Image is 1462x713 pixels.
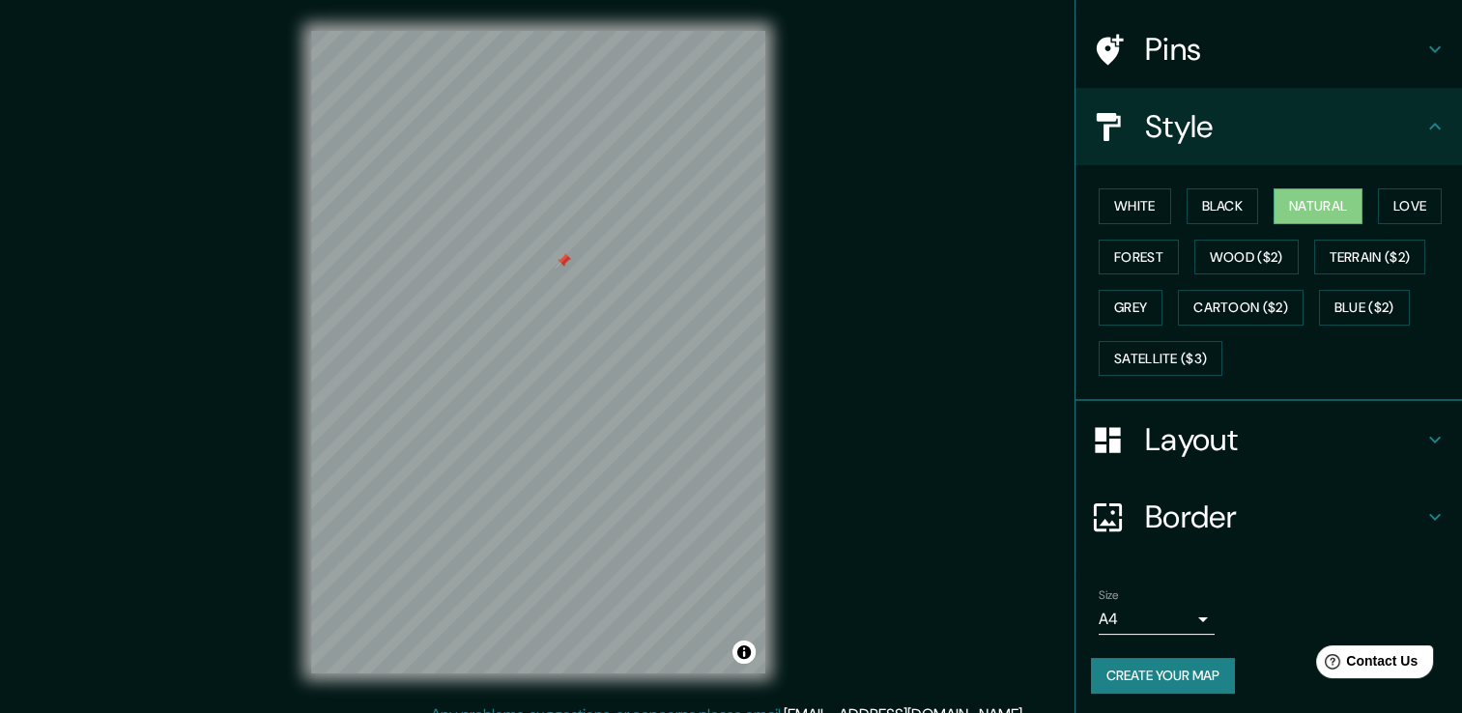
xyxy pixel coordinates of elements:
[1314,240,1426,275] button: Terrain ($2)
[1075,11,1462,88] div: Pins
[1075,88,1462,165] div: Style
[1194,240,1299,275] button: Wood ($2)
[1290,638,1441,692] iframe: Help widget launcher
[1099,188,1171,224] button: White
[1378,188,1442,224] button: Love
[1099,290,1162,326] button: Grey
[1187,188,1259,224] button: Black
[1075,478,1462,556] div: Border
[1145,420,1423,459] h4: Layout
[1274,188,1362,224] button: Natural
[1145,107,1423,146] h4: Style
[1319,290,1410,326] button: Blue ($2)
[732,641,756,664] button: Toggle attribution
[311,31,765,673] canvas: Map
[1075,401,1462,478] div: Layout
[1178,290,1304,326] button: Cartoon ($2)
[1091,658,1235,694] button: Create your map
[1099,341,1222,377] button: Satellite ($3)
[1145,30,1423,69] h4: Pins
[1099,604,1215,635] div: A4
[1099,587,1119,604] label: Size
[1145,498,1423,536] h4: Border
[1099,240,1179,275] button: Forest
